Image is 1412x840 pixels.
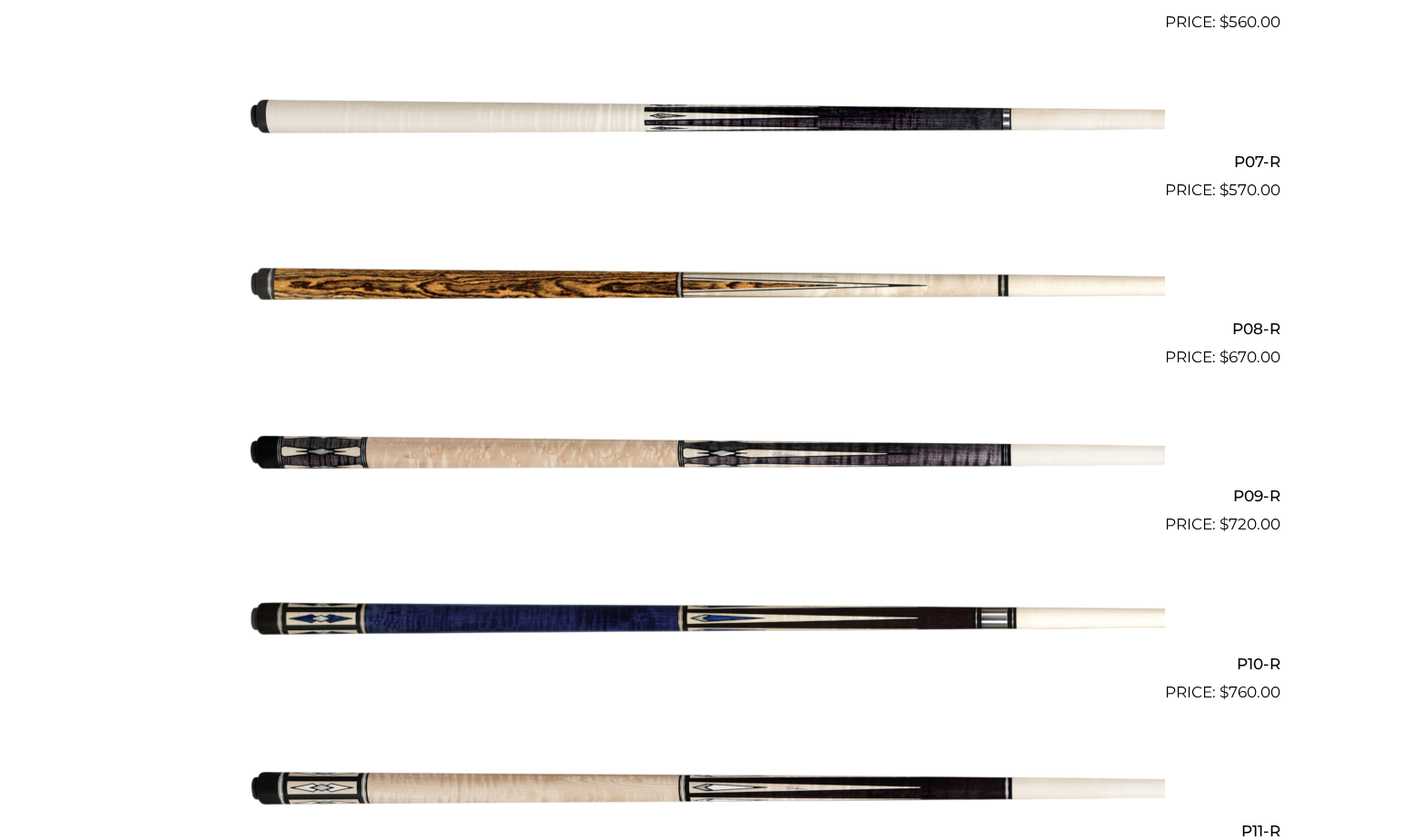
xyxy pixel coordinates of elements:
[1219,515,1280,533] bdi: 720.00
[1219,683,1280,701] bdi: 760.00
[1219,348,1229,366] span: $
[133,144,1280,178] h2: P07-R
[133,312,1280,346] h2: P08-R
[1219,13,1229,31] span: $
[1219,348,1280,366] bdi: 670.00
[248,544,1165,697] img: P10-R
[1219,181,1229,199] span: $
[248,42,1165,194] img: P07-R
[248,377,1165,529] img: P09-R
[133,479,1280,513] h2: P09-R
[1219,515,1229,533] span: $
[133,544,1280,704] a: P10-R $760.00
[133,42,1280,202] a: P07-R $570.00
[133,647,1280,680] h2: P10-R
[1219,181,1280,199] bdi: 570.00
[1219,683,1229,701] span: $
[1219,13,1280,31] bdi: 560.00
[248,210,1165,362] img: P08-R
[133,377,1280,537] a: P09-R $720.00
[133,210,1280,370] a: P08-R $670.00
